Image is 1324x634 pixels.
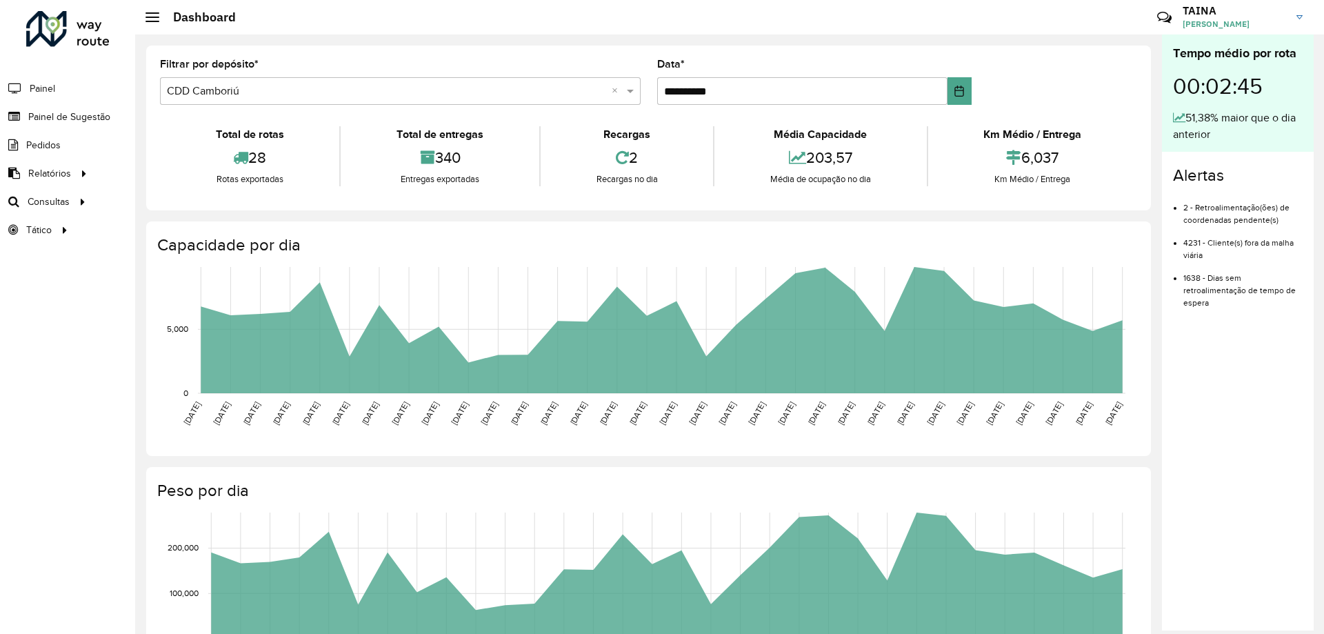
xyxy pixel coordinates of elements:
[450,400,470,426] text: [DATE]
[1183,18,1286,30] span: [PERSON_NAME]
[1183,191,1303,226] li: 2 - Retroalimentação(ões) de coordenadas pendente(s)
[568,400,588,426] text: [DATE]
[932,172,1134,186] div: Km Médio / Entrega
[330,400,350,426] text: [DATE]
[163,143,336,172] div: 28
[360,400,380,426] text: [DATE]
[183,388,188,397] text: 0
[1183,226,1303,261] li: 4231 - Cliente(s) fora da malha viária
[157,235,1137,255] h4: Capacidade por dia
[925,400,945,426] text: [DATE]
[167,324,188,333] text: 5,000
[747,400,767,426] text: [DATE]
[1150,3,1179,32] a: Contato Rápido
[544,143,710,172] div: 2
[985,400,1005,426] text: [DATE]
[932,143,1134,172] div: 6,037
[1074,400,1094,426] text: [DATE]
[1173,110,1303,143] div: 51,38% maior que o dia anterior
[688,400,708,426] text: [DATE]
[657,56,685,72] label: Data
[163,172,336,186] div: Rotas exportadas
[628,400,648,426] text: [DATE]
[895,400,915,426] text: [DATE]
[26,138,61,152] span: Pedidos
[1183,261,1303,309] li: 1638 - Dias sem retroalimentação de tempo de espera
[598,400,618,426] text: [DATE]
[1173,166,1303,186] h4: Alertas
[182,400,202,426] text: [DATE]
[1014,400,1034,426] text: [DATE]
[1183,4,1286,17] h3: TAINA
[509,400,529,426] text: [DATE]
[271,400,291,426] text: [DATE]
[157,481,1137,501] h4: Peso por dia
[718,126,923,143] div: Média Capacidade
[344,143,535,172] div: 340
[717,400,737,426] text: [DATE]
[168,544,199,553] text: 200,000
[544,126,710,143] div: Recargas
[160,56,259,72] label: Filtrar por depósito
[479,400,499,426] text: [DATE]
[170,588,199,597] text: 100,000
[344,126,535,143] div: Total de entregas
[658,400,678,426] text: [DATE]
[1044,400,1064,426] text: [DATE]
[420,400,440,426] text: [DATE]
[612,83,623,99] span: Clear all
[344,172,535,186] div: Entregas exportadas
[30,81,55,96] span: Painel
[718,143,923,172] div: 203,57
[159,10,236,25] h2: Dashboard
[806,400,826,426] text: [DATE]
[539,400,559,426] text: [DATE]
[836,400,856,426] text: [DATE]
[390,400,410,426] text: [DATE]
[163,126,336,143] div: Total de rotas
[28,195,70,209] span: Consultas
[241,400,261,426] text: [DATE]
[718,172,923,186] div: Média de ocupação no dia
[947,77,972,105] button: Choose Date
[1103,400,1123,426] text: [DATE]
[1173,44,1303,63] div: Tempo médio por rota
[28,166,71,181] span: Relatórios
[28,110,110,124] span: Painel de Sugestão
[544,172,710,186] div: Recargas no dia
[865,400,885,426] text: [DATE]
[26,223,52,237] span: Tático
[1173,63,1303,110] div: 00:02:45
[301,400,321,426] text: [DATE]
[776,400,796,426] text: [DATE]
[955,400,975,426] text: [DATE]
[932,126,1134,143] div: Km Médio / Entrega
[212,400,232,426] text: [DATE]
